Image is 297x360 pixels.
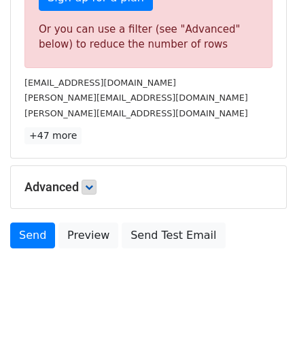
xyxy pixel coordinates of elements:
[229,295,297,360] iframe: Chat Widget
[24,93,248,103] small: [PERSON_NAME][EMAIL_ADDRESS][DOMAIN_NAME]
[10,223,55,248] a: Send
[24,78,176,88] small: [EMAIL_ADDRESS][DOMAIN_NAME]
[24,108,248,118] small: [PERSON_NAME][EMAIL_ADDRESS][DOMAIN_NAME]
[58,223,118,248] a: Preview
[24,180,273,195] h5: Advanced
[24,127,82,144] a: +47 more
[122,223,225,248] a: Send Test Email
[39,22,258,52] div: Or you can use a filter (see "Advanced" below) to reduce the number of rows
